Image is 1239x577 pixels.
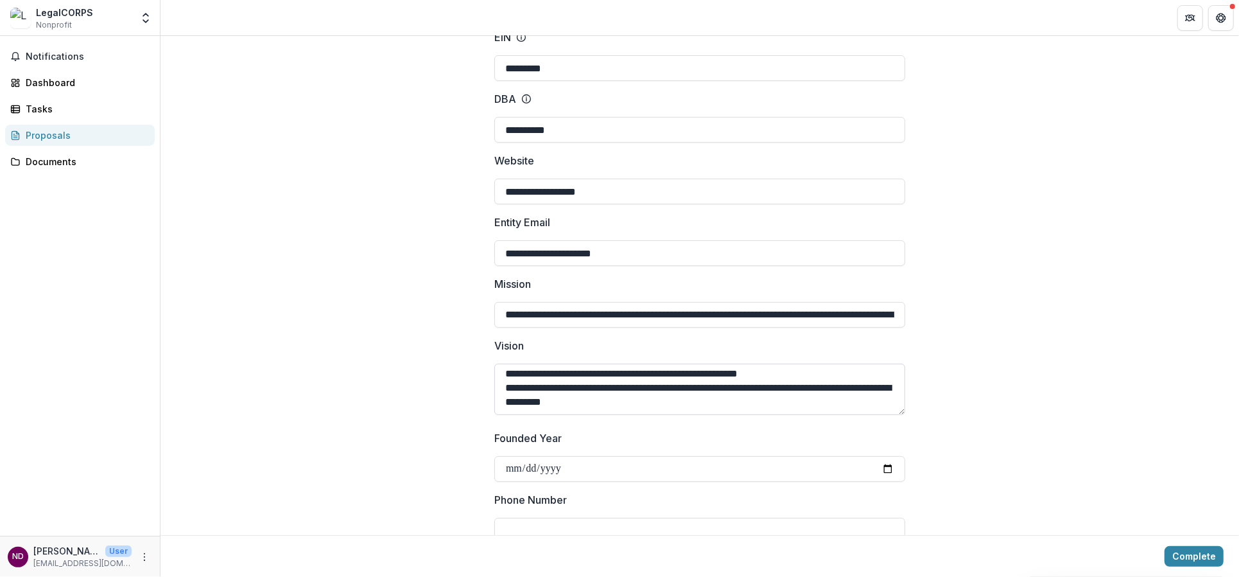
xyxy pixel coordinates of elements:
span: Nonprofit [36,19,72,31]
div: Proposals [26,129,144,142]
span: Notifications [26,51,150,62]
a: Tasks [5,98,155,120]
p: Mission [494,276,531,292]
p: Phone Number [494,492,567,508]
div: Tasks [26,102,144,116]
p: Founded Year [494,431,562,446]
p: Entity Email [494,215,550,230]
div: Nicole Deters [12,553,24,561]
button: More [137,549,152,565]
p: User [105,546,132,557]
button: Open entity switcher [137,5,155,31]
a: Dashboard [5,72,155,93]
a: Proposals [5,125,155,146]
img: LegalCORPS [10,8,31,28]
p: Website [494,153,534,168]
button: Notifications [5,46,155,67]
button: Get Help [1208,5,1234,31]
a: Documents [5,151,155,172]
p: [EMAIL_ADDRESS][DOMAIN_NAME] [33,558,132,569]
p: [PERSON_NAME] [33,544,100,558]
div: LegalCORPS [36,6,93,19]
button: Partners [1177,5,1203,31]
p: DBA [494,91,516,107]
div: Dashboard [26,76,144,89]
div: Documents [26,155,144,168]
p: EIN [494,30,511,45]
p: Vision [494,338,524,353]
button: Complete [1165,546,1224,567]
